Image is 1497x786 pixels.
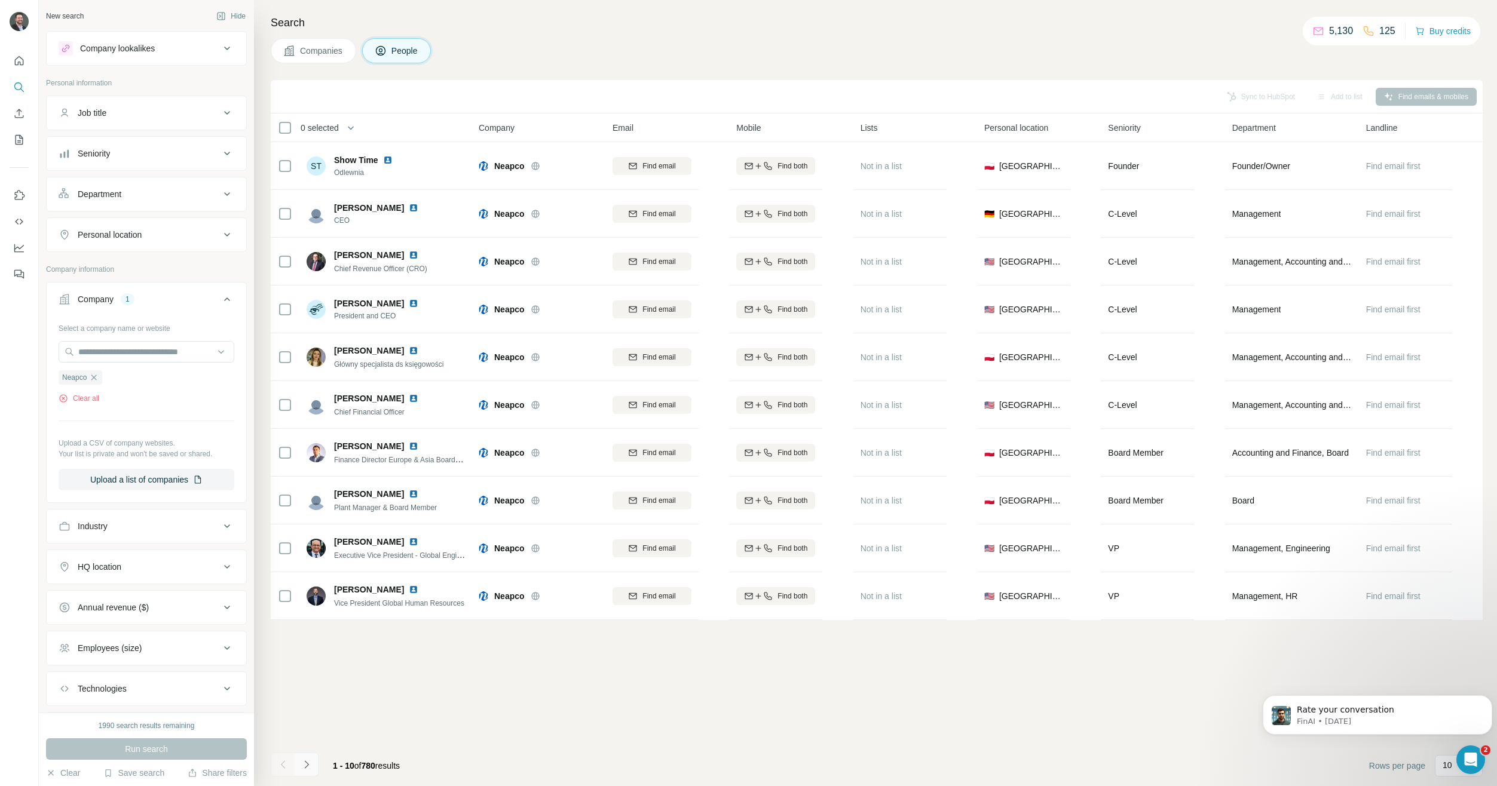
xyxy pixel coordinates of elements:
[271,14,1483,31] h4: Search
[1232,122,1276,134] span: Department
[10,263,29,285] button: Feedback
[1232,447,1349,459] span: Accounting and Finance, Board
[736,587,815,605] button: Find both
[46,264,247,275] p: Company information
[1366,352,1421,362] span: Find email first
[642,400,675,410] span: Find email
[1369,760,1425,772] span: Rows per page
[1232,542,1330,554] span: Management, Engineering
[1366,161,1421,171] span: Find email first
[642,447,675,458] span: Find email
[78,642,142,654] div: Employees (size)
[409,585,418,594] img: LinkedIn logo
[59,449,234,459] p: Your list is private and won't be saved or shared.
[47,139,246,168] button: Seniority
[494,351,525,363] span: Neapco
[1258,670,1497,754] iframe: Intercom notifications message
[861,305,902,314] span: Not in a list
[334,408,405,416] span: Chief Financial Officer
[479,496,488,505] img: Logo of Neapco
[78,601,149,613] div: Annual revenue ($)
[78,188,121,200] div: Department
[1108,257,1137,266] span: C-Level
[999,208,1063,220] span: [GEOGRAPHIC_DATA]
[777,161,807,171] span: Find both
[613,492,691,509] button: Find email
[1232,590,1298,602] span: Management, HR
[1232,351,1352,363] span: Management, Accounting and Finance
[736,157,815,175] button: Find both
[307,539,326,558] img: Avatar
[307,491,326,510] img: Avatar
[479,209,488,219] img: Logo of Neapco
[861,209,902,219] span: Not in a list
[777,495,807,506] span: Find both
[334,360,443,369] span: Główny specjalista ds księgowości
[59,438,234,449] p: Upload a CSV of company websites.
[99,720,195,731] div: 1990 search results remaining
[777,352,807,363] span: Find both
[47,512,246,541] button: Industry
[642,352,675,363] span: Find email
[984,495,994,506] span: 🇵🇱
[494,399,525,411] span: Neapco
[736,348,815,366] button: Find both
[334,440,404,452] span: [PERSON_NAME]
[1108,161,1139,171] span: Founder
[613,122,633,134] span: Email
[47,220,246,249] button: Personal location
[984,160,994,172] span: 🇵🇱
[984,122,1048,134] span: Personal location
[777,591,807,601] span: Find both
[10,237,29,259] button: Dashboard
[383,155,393,165] img: LinkedIn logo
[613,348,691,366] button: Find email
[642,256,675,267] span: Find email
[47,180,246,208] button: Department
[736,205,815,223] button: Find both
[494,160,525,172] span: Neapco
[391,45,419,57] span: People
[494,256,525,268] span: Neapco
[984,590,994,602] span: 🇺🇸
[494,303,525,315] span: Neapco
[301,122,339,134] span: 0 selected
[121,294,134,305] div: 1
[861,591,902,601] span: Not in a list
[494,208,525,220] span: Neapco
[10,129,29,151] button: My lists
[613,300,691,318] button: Find email
[1108,400,1137,410] span: C-Level
[1108,544,1119,553] span: VP
[613,587,691,605] button: Find email
[1366,544,1421,553] span: Find email first
[777,543,807,554] span: Find both
[1108,591,1119,601] span: VP
[999,447,1063,459] span: [GEOGRAPHIC_DATA]
[307,587,326,606] img: Avatar
[1366,305,1421,314] span: Find email first
[984,256,994,268] span: 🇺🇸
[479,122,515,134] span: Company
[999,542,1063,554] span: [GEOGRAPHIC_DATA]
[1366,122,1398,134] span: Landline
[307,395,326,415] img: Avatar
[642,495,675,506] span: Find email
[1108,496,1164,505] span: Board Member
[10,185,29,206] button: Use Surfe on LinkedIn
[78,107,106,119] div: Job title
[984,208,994,220] span: 🇩🇪
[613,444,691,462] button: Find email
[1108,352,1137,362] span: C-Level
[861,448,902,458] span: Not in a list
[47,552,246,581] button: HQ location
[613,539,691,557] button: Find email
[1108,122,1140,134] span: Seniority
[307,348,326,367] img: Avatar
[307,443,326,462] img: Avatar
[479,448,488,458] img: Logo of Neapco
[642,304,675,315] span: Find email
[777,304,807,315] span: Find both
